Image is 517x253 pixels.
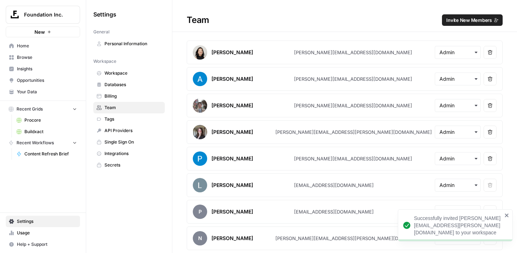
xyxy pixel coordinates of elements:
div: [PERSON_NAME][EMAIL_ADDRESS][DOMAIN_NAME] [294,49,412,56]
div: [PERSON_NAME] [211,75,253,83]
span: Insights [17,66,77,72]
span: Databases [104,81,162,88]
div: [PERSON_NAME][EMAIL_ADDRESS][DOMAIN_NAME] [294,75,412,83]
img: avatar [193,151,207,166]
input: Admin [439,128,476,136]
span: Single Sign On [104,139,162,145]
a: Workspace [93,67,165,79]
a: Settings [6,216,80,227]
a: Opportunities [6,75,80,86]
div: [PERSON_NAME][EMAIL_ADDRESS][DOMAIN_NAME] [294,102,412,109]
a: API Providers [93,125,165,136]
span: Home [17,43,77,49]
div: [PERSON_NAME] [211,128,253,136]
img: avatar [193,125,207,139]
input: Admin [439,102,476,109]
button: Recent Workflows [6,137,80,148]
div: [PERSON_NAME] [211,102,253,109]
div: [PERSON_NAME] [211,182,253,189]
input: Admin [439,182,476,189]
button: close [504,212,509,218]
button: Recent Grids [6,104,80,114]
div: [PERSON_NAME] [211,155,253,162]
a: Team [93,102,165,113]
span: Billing [104,93,162,99]
div: [PERSON_NAME] [211,235,253,242]
span: P [193,205,207,219]
span: Opportunities [17,77,77,84]
span: Help + Support [17,241,77,248]
img: avatar [193,98,207,113]
span: Browse [17,54,77,61]
span: Settings [17,218,77,225]
a: Procore [13,114,80,126]
span: Invite New Members [446,17,492,24]
span: Procore [24,117,77,123]
span: API Providers [104,127,162,134]
div: [EMAIL_ADDRESS][DOMAIN_NAME] [294,208,374,215]
div: [PERSON_NAME][EMAIL_ADDRESS][DOMAIN_NAME] [294,155,412,162]
span: Buildxact [24,128,77,135]
div: Team [172,14,517,26]
img: avatar [193,45,207,60]
button: Workspace: Foundation Inc. [6,6,80,24]
div: [EMAIL_ADDRESS][DOMAIN_NAME] [294,182,374,189]
a: Personal Information [93,38,165,50]
span: Usage [17,230,77,236]
a: Secrets [93,159,165,171]
span: New [34,28,45,36]
span: N [193,231,207,245]
span: Foundation Inc. [24,11,67,18]
div: Successfully invited [PERSON_NAME][EMAIL_ADDRESS][PERSON_NAME][DOMAIN_NAME] to your workspace [414,215,502,236]
button: Invite New Members [442,14,503,26]
span: Workspace [104,70,162,76]
div: [PERSON_NAME][EMAIL_ADDRESS][PERSON_NAME][DOMAIN_NAME] [275,128,432,136]
button: New [6,27,80,37]
a: Single Sign On [93,136,165,148]
a: Browse [6,52,80,63]
a: Usage [6,227,80,239]
a: Databases [93,79,165,90]
span: Recent Grids [17,106,43,112]
a: Billing [93,90,165,102]
input: Admin [439,49,476,56]
span: Integrations [104,150,162,157]
input: Admin [439,155,476,162]
span: Personal Information [104,41,162,47]
button: Help + Support [6,239,80,250]
img: avatar [193,178,207,192]
span: Recent Workflows [17,140,54,146]
span: Workspace [93,58,116,65]
a: Content Refresh Brief [13,148,80,160]
div: [PERSON_NAME] [211,208,253,215]
img: avatar [193,72,207,86]
a: Home [6,40,80,52]
span: Content Refresh Brief [24,151,77,157]
input: Admin [439,208,476,215]
span: Your Data [17,89,77,95]
div: [PERSON_NAME] [211,49,253,56]
a: Integrations [93,148,165,159]
span: Settings [93,10,116,19]
div: [PERSON_NAME][EMAIL_ADDRESS][PERSON_NAME][DOMAIN_NAME] [275,235,432,242]
a: Your Data [6,86,80,98]
a: Tags [93,113,165,125]
span: Tags [104,116,162,122]
a: Insights [6,63,80,75]
span: Secrets [104,162,162,168]
input: Admin [439,75,476,83]
a: Buildxact [13,126,80,137]
span: General [93,29,110,35]
span: Team [104,104,162,111]
img: Foundation Inc. Logo [8,8,21,21]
